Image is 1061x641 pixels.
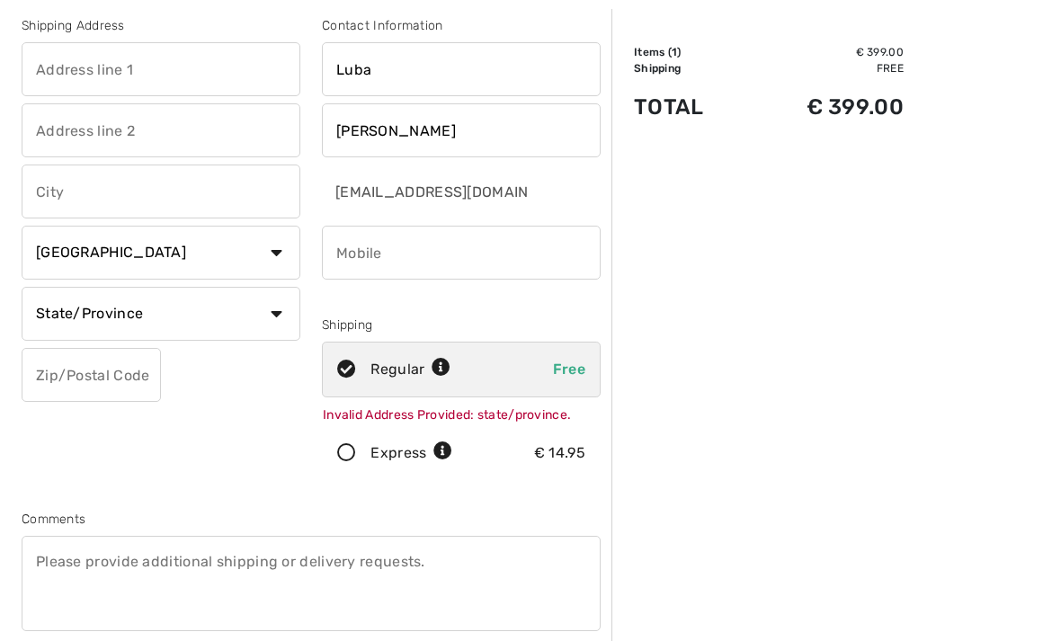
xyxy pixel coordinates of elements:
[22,103,300,157] input: Address line 2
[370,442,452,464] div: Express
[746,60,904,76] td: Free
[322,42,601,96] input: First name
[322,226,601,280] input: Mobile
[22,348,161,402] input: Zip/Postal Code
[22,16,300,35] div: Shipping Address
[634,60,746,76] td: Shipping
[370,359,450,380] div: Regular
[322,165,531,218] input: E-mail
[746,44,904,60] td: € 399.00
[672,46,677,58] span: 1
[322,316,601,334] div: Shipping
[634,44,746,60] td: Items ( )
[22,510,601,529] div: Comments
[322,16,601,35] div: Contact Information
[634,76,746,138] td: Total
[534,442,585,464] div: € 14.95
[322,103,601,157] input: Last name
[22,165,300,218] input: City
[746,76,904,138] td: € 399.00
[22,42,300,96] input: Address line 1
[322,405,601,425] div: Invalid Address Provided: state/province.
